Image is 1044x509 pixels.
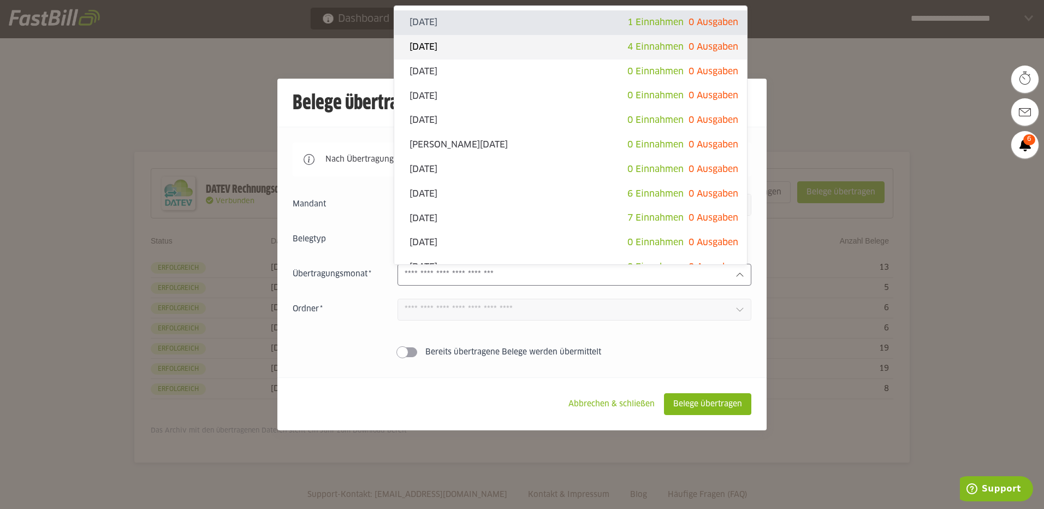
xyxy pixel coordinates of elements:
[627,67,684,76] span: 0 Einnahmen
[689,116,738,125] span: 0 Ausgaben
[394,133,747,157] sl-option: [PERSON_NAME][DATE]
[960,476,1033,504] iframe: Öffnet ein Widget, in dem Sie weitere Informationen finden
[689,214,738,222] span: 0 Ausgaben
[559,393,664,415] sl-button: Abbrechen & schließen
[689,238,738,247] span: 0 Ausgaben
[664,393,751,415] sl-button: Belege übertragen
[689,263,738,271] span: 0 Ausgaben
[689,18,738,27] span: 0 Ausgaben
[394,206,747,230] sl-option: [DATE]
[394,35,747,60] sl-option: [DATE]
[689,67,738,76] span: 0 Ausgaben
[627,18,684,27] span: 1 Einnahmen
[627,165,684,174] span: 0 Einnahmen
[394,60,747,84] sl-option: [DATE]
[627,263,684,271] span: 0 Einnahmen
[689,140,738,149] span: 0 Ausgaben
[627,214,684,222] span: 7 Einnahmen
[293,347,751,358] sl-switch: Bereits übertragene Belege werden übermittelt
[394,84,747,108] sl-option: [DATE]
[394,108,747,133] sl-option: [DATE]
[394,157,747,182] sl-option: [DATE]
[689,190,738,198] span: 0 Ausgaben
[627,116,684,125] span: 0 Einnahmen
[1023,134,1035,145] span: 6
[627,190,684,198] span: 6 Einnahmen
[689,91,738,100] span: 0 Ausgaben
[394,230,747,255] sl-option: [DATE]
[689,43,738,51] span: 0 Ausgaben
[627,238,684,247] span: 0 Einnahmen
[1011,131,1039,158] a: 6
[394,182,747,206] sl-option: [DATE]
[627,43,684,51] span: 4 Einnahmen
[394,255,747,280] sl-option: [DATE]
[689,165,738,174] span: 0 Ausgaben
[394,10,747,35] sl-option: [DATE]
[627,140,684,149] span: 0 Einnahmen
[627,91,684,100] span: 0 Einnahmen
